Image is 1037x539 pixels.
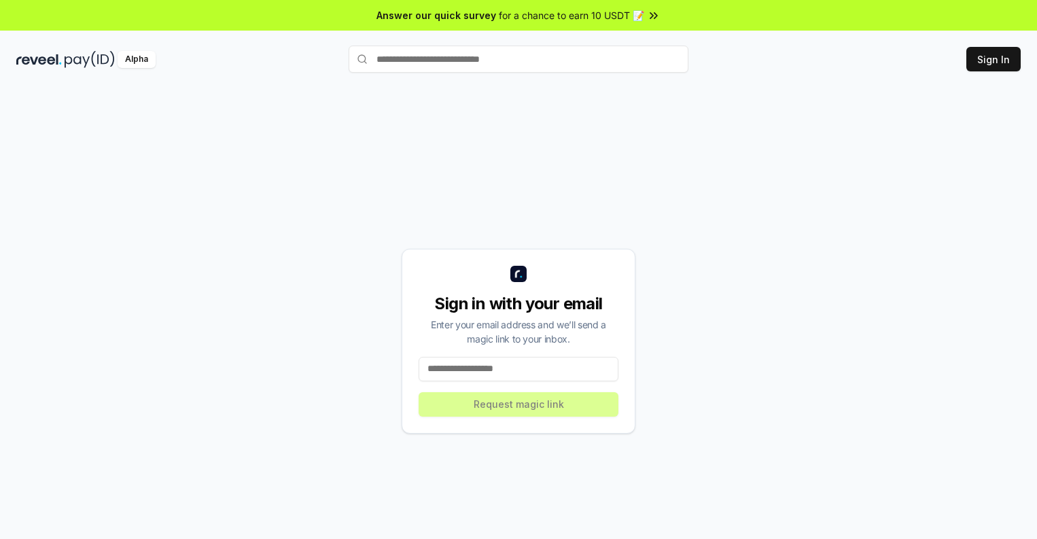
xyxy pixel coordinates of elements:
[419,317,618,346] div: Enter your email address and we’ll send a magic link to your inbox.
[510,266,527,282] img: logo_small
[419,293,618,315] div: Sign in with your email
[118,51,156,68] div: Alpha
[376,8,496,22] span: Answer our quick survey
[16,51,62,68] img: reveel_dark
[65,51,115,68] img: pay_id
[499,8,644,22] span: for a chance to earn 10 USDT 📝
[966,47,1021,71] button: Sign In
